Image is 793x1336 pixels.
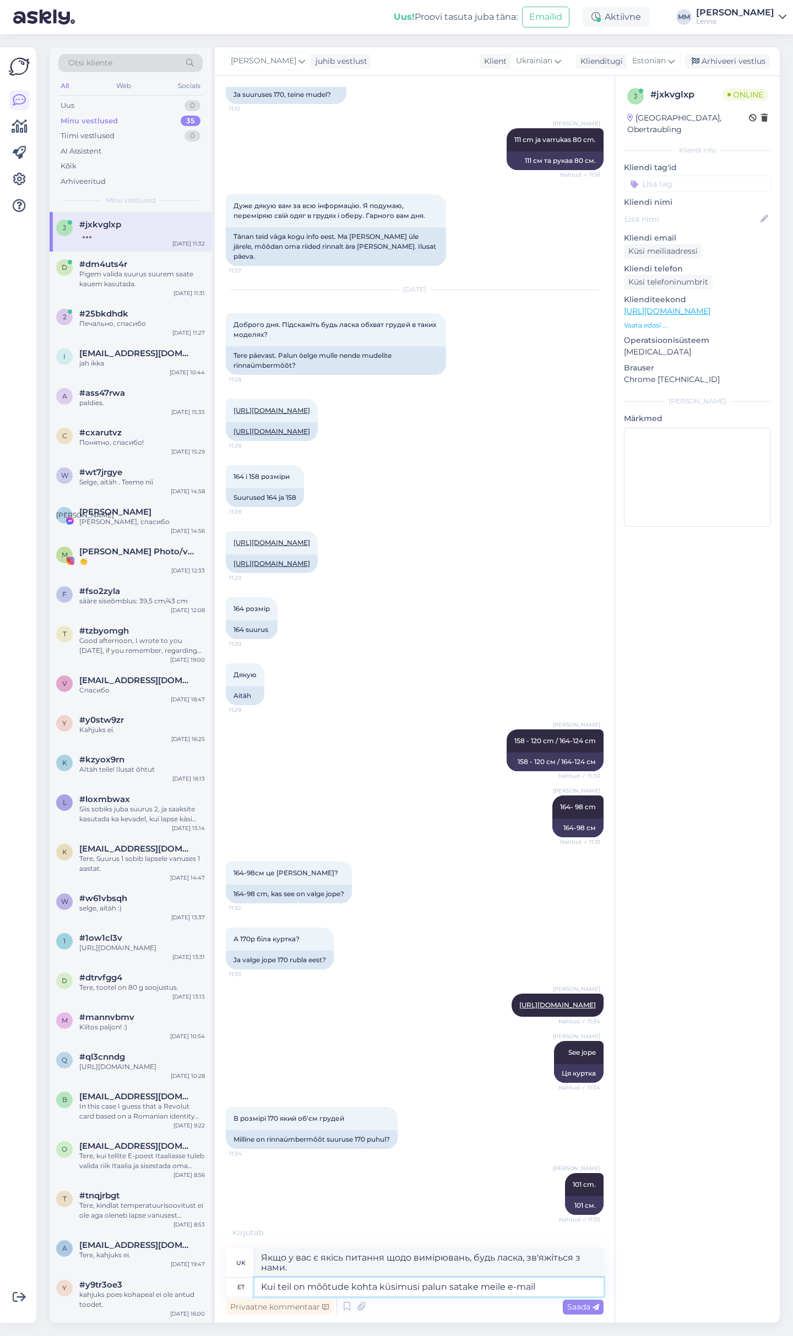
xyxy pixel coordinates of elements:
a: [URL][DOMAIN_NAME] [233,559,310,568]
span: botnariuc.i@gmail.com [79,1092,194,1101]
span: Saada [567,1302,599,1312]
div: Privaatne kommentaar [226,1300,333,1315]
span: Nähtud ✓ 11:34 [558,1017,600,1026]
textarea: Kui teil on mõõtude kohta küsimusi palun satake meile e-mai [254,1278,604,1296]
span: Nähtud ✓ 11:30 [558,772,600,780]
p: [MEDICAL_DATA] [624,346,771,358]
span: #tzbyomgh [79,626,129,636]
div: 164-98 см [552,819,604,837]
div: All [58,79,71,93]
a: [URL][DOMAIN_NAME] [233,406,310,415]
span: k [62,848,67,856]
div: [DATE] 9:22 [173,1121,205,1130]
div: Proovi tasuta juba täna: [394,10,518,24]
span: В розмірі 170 який об'єм грудей [233,1114,344,1122]
div: Klienditugi [576,56,623,67]
div: Küsi meiliaadressi [624,244,702,259]
span: w [61,897,68,906]
div: Tere, kahjuks ei. [79,1250,205,1260]
div: [DATE] 14:56 [171,527,205,535]
span: Olgadudeva@gmail.com [79,1141,194,1151]
span: 111 cm ja varrukas 80 cm. [514,135,596,144]
span: 11:12 [229,105,270,113]
span: k [62,759,67,767]
span: 11:34 [229,1149,270,1158]
div: [DATE] 19:00 [170,656,205,664]
span: [PERSON_NAME] [553,119,600,128]
div: Minu vestlused [61,116,118,127]
p: Kliendi nimi [624,197,771,208]
div: [DATE] 14:47 [170,874,205,882]
span: #loxmbwax [79,794,130,804]
a: [URL][DOMAIN_NAME] [233,538,310,547]
span: 11:29 [229,706,270,714]
span: Online [723,89,768,101]
span: w [61,471,68,479]
span: j [63,223,66,232]
a: [URL][DOMAIN_NAME] [233,427,310,435]
span: j [634,92,637,100]
span: #y9tr3oe3 [79,1280,122,1290]
div: 158 - 120 см / 164-124 см [507,752,604,771]
div: Спасибо [79,685,205,695]
div: [DATE] 12:08 [171,606,205,614]
div: Tere, kindlat temperatuurisoovitust ei ole aga oleneb lapse vanusest [PERSON_NAME] lisada saabast... [79,1201,205,1220]
span: Nähtud ✓ 11:31 [559,838,600,846]
div: Klient [480,56,507,67]
div: [DATE] 19:47 [171,1260,205,1268]
span: #ass47rwa [79,388,125,398]
button: Emailid [522,7,569,28]
div: [DATE] 15:29 [171,448,205,456]
span: #wt7jrgye [79,467,122,477]
span: Ukrainian [516,55,552,67]
div: Selge, aitäh . Teeme nii [79,477,205,487]
span: #25bkdhdk [79,309,128,319]
div: jah ikka [79,358,205,368]
p: Kliendi email [624,232,771,244]
span: Nähtud ✓ 11:34 [558,1083,600,1092]
span: 11:32 [229,904,270,912]
div: Ja valge jope 170 rubla eest? [226,951,334,969]
div: In this case I guess that a Revolut card based on a Romanian identity would not be accepted as we... [79,1101,205,1121]
span: #y0stw9zr [79,715,124,725]
div: Tänan teid väga kogu info eest. Ma [PERSON_NAME] üle järele, mõõdan oma riided rinnalt ära [PERSO... [226,227,446,266]
span: #tnqjrbgt [79,1191,120,1201]
div: uk [236,1253,246,1272]
div: Tere, Suurus 1 sobib lapsele vanuses 1 aastat. [79,854,205,874]
span: Юлька Зенёва [79,507,151,517]
span: А 170р біла куртка? [233,935,300,943]
div: [DATE] 8:53 [173,1220,205,1229]
span: Estonian [632,55,666,67]
div: Lenne [696,17,774,26]
p: Operatsioonisüsteem [624,335,771,346]
span: aaaydz01@gmail.com [79,1240,194,1250]
span: f [62,590,67,598]
div: # jxkvglxp [650,88,723,101]
div: [DATE] 18:47 [171,695,205,704]
div: [DATE] 10:54 [170,1032,205,1040]
div: 164 suurus [226,620,278,639]
div: [DATE] 14:58 [171,487,205,495]
span: See jope [568,1048,596,1056]
span: 2 [63,313,67,321]
span: Otsi kliente [68,57,112,69]
span: #cxarutvz [79,428,122,438]
div: Good afternoon, I wrote to you [DATE], if you remember, regarding the services of our own manufac... [79,636,205,656]
div: AItäh teile! Ilusat õhtut [79,765,205,775]
div: [DATE] 15:14 [172,824,205,832]
div: [DATE] 11:32 [172,239,205,248]
b: Uus! [394,12,415,22]
div: Web [114,79,133,93]
div: [DATE] 10:44 [170,368,205,377]
div: 👏 [79,557,205,566]
textarea: Якщо у вас є якісь питання щодо вимірювань, будь ласка, зв'яжіться з нами. [254,1248,604,1277]
span: #1ow1cl3v [79,933,122,943]
div: Kõik [61,161,77,172]
span: 11:29 [229,640,270,648]
div: kahjuks poes kohapeal ei ole antud toodet. [79,1290,205,1310]
span: kristelzirul32@gmail.com [79,844,194,854]
div: Arhiveeri vestlus [685,54,770,69]
span: [PERSON_NAME] [553,1032,600,1040]
div: [DATE] 10:28 [171,1072,205,1080]
span: 11:29 [229,574,270,582]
